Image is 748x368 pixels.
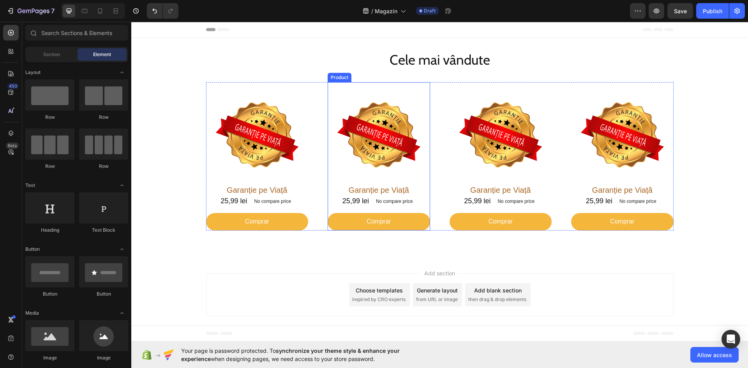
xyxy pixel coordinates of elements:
[210,174,238,185] div: 25,99 lei
[674,8,687,14] span: Save
[51,6,55,16] p: 7
[25,310,39,317] span: Media
[479,194,503,206] div: Comprar
[667,3,693,19] button: Save
[181,347,430,363] span: Your page is password protected. To when designing pages, we need access to your store password.
[332,174,360,185] div: 25,99 lei
[25,182,35,189] span: Text
[25,291,74,298] div: Button
[440,191,542,209] button: Comprar
[25,246,40,253] span: Button
[25,114,74,121] div: Row
[116,243,128,255] span: Toggle open
[43,51,60,58] span: Section
[25,354,74,361] div: Image
[7,83,19,89] div: 450
[79,114,128,121] div: Row
[343,264,390,273] div: Add blank section
[79,163,128,170] div: Row
[235,194,259,206] div: Comprar
[79,227,128,234] div: Text Block
[454,174,482,185] div: 25,99 lei
[79,354,128,361] div: Image
[440,162,542,174] h1: Garanție pe Viață
[116,66,128,79] span: Toggle open
[690,347,739,363] button: Allow access
[25,163,74,170] div: Row
[286,264,326,273] div: Generate layout
[357,194,381,206] div: Comprar
[3,3,58,19] button: 7
[6,143,19,149] div: Beta
[196,162,299,174] h1: Garanție pe Viață
[198,52,219,59] div: Product
[131,22,748,342] iframe: Design area
[318,162,421,174] h1: Garanție pe Viață
[93,51,111,58] span: Element
[375,7,397,15] span: Magazin
[318,60,421,163] a: Garanție pe Viață
[25,227,74,234] div: Heading
[703,7,722,15] div: Publish
[722,330,740,349] div: Open Intercom Messenger
[196,60,299,163] a: Garanție pe Viață
[25,25,128,40] input: Search Sections & Elements
[318,191,421,209] button: Comprar
[440,60,542,163] a: Garanție pe Viață
[696,3,729,19] button: Publish
[285,274,326,281] span: from URL or image
[424,7,436,14] span: Draft
[337,274,395,281] span: then drag & drop elements
[181,347,400,362] span: synchronize your theme style & enhance your experience
[290,247,327,255] span: Add section
[245,177,282,182] p: No compare price
[224,264,272,273] div: Choose templates
[25,69,41,76] span: Layout
[221,274,274,281] span: inspired by CRO experts
[196,191,299,209] button: Comprar
[116,307,128,319] span: Toggle open
[366,177,403,182] p: No compare price
[147,3,178,19] div: Undo/Redo
[697,351,732,359] span: Allow access
[116,179,128,192] span: Toggle open
[79,291,128,298] div: Button
[371,7,373,15] span: /
[488,177,525,182] p: No compare price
